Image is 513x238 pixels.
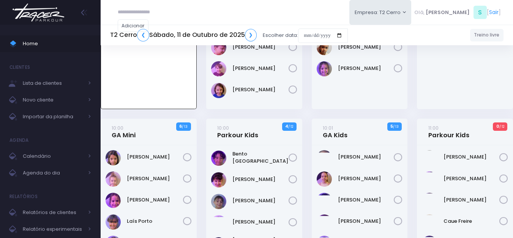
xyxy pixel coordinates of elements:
[232,176,289,183] a: [PERSON_NAME]
[470,29,504,41] a: Treino livre
[422,193,437,208] img: Caetano Fiola da Costa
[106,171,121,187] img: Helena Marins Padua
[127,217,183,225] a: Laís Porto
[317,40,332,55] img: Maya Chinellato
[118,19,149,32] a: Adicionar
[127,175,183,182] a: [PERSON_NAME]
[110,29,257,41] h5: T2 Cerro Sábado, 11 de Outubro de 2025
[411,4,504,21] div: [ ]
[317,150,332,165] img: Alice Borges Ribeiro
[444,196,500,204] a: [PERSON_NAME]
[317,61,332,76] img: Melissa Minotti
[9,60,30,75] h4: Clientes
[23,39,91,49] span: Home
[338,43,394,51] a: [PERSON_NAME]
[23,112,84,122] span: Importar da planilha
[390,123,393,129] strong: 5
[422,171,437,187] img: Betina Sierra Silami
[211,194,226,209] img: Joaquim Reis
[428,124,439,132] small: 11:00
[9,189,38,204] h4: Relatórios
[23,224,84,234] span: Relatório experimentais
[414,9,425,16] span: Olá,
[23,78,84,88] span: Lista de clientes
[338,196,394,204] a: [PERSON_NAME]
[474,6,487,19] span: S
[232,218,289,226] a: [PERSON_NAME]
[317,171,332,187] img: Athena Torres Longhi
[127,153,183,161] a: [PERSON_NAME]
[245,29,257,41] a: ❯
[444,175,500,182] a: [PERSON_NAME]
[338,65,394,72] a: [PERSON_NAME]
[179,123,182,129] strong: 6
[422,150,437,165] img: Bernardo de Olivera Santos
[211,61,226,76] img: Pedro Peloso
[112,124,136,139] a: 10:00GA Mini
[23,168,84,178] span: Agenda do dia
[323,124,333,132] small: 10:01
[23,151,84,161] span: Calendário
[285,123,288,129] strong: 4
[112,124,123,132] small: 10:00
[217,124,258,139] a: 10:00Parkour Kids
[127,196,183,204] a: [PERSON_NAME]
[444,217,500,225] a: Caue Freire
[211,40,226,55] img: Lucas Vidal
[9,133,29,148] h4: Agenda
[106,150,121,165] img: Cora Mathias Melo
[288,124,293,129] small: / 12
[428,124,469,139] a: 11:00Parkour Kids
[323,124,347,139] a: 10:01GA Kids
[232,43,289,51] a: [PERSON_NAME]
[211,151,226,166] img: Bento Brasil Torres
[110,27,348,44] div: Escolher data:
[444,153,500,161] a: [PERSON_NAME]
[211,172,226,187] img: Isabela Araújo Girotto
[211,83,226,98] img: Ícaro Torres Longhi
[232,197,289,205] a: [PERSON_NAME]
[317,193,332,208] img: Brenda Yume Marins Pessoa
[182,124,188,129] small: / 13
[393,124,399,129] small: / 13
[489,8,499,16] a: Sair
[23,208,84,217] span: Relatórios de clientes
[232,86,289,94] a: [PERSON_NAME]
[211,215,226,230] img: João Rosendo Guerra
[23,95,84,105] span: Novo cliente
[426,9,470,16] span: [PERSON_NAME]
[317,214,332,230] img: Helena rachkorsky
[496,123,499,129] strong: 0
[338,217,394,225] a: [PERSON_NAME]
[422,214,437,230] img: Caue Freire Kawakami
[338,175,394,182] a: [PERSON_NAME]
[106,214,121,230] img: Laís Porto Carreiro
[499,124,504,129] small: / 12
[232,65,289,72] a: [PERSON_NAME]
[338,153,394,161] a: [PERSON_NAME]
[232,150,289,165] a: Bento [GEOGRAPHIC_DATA]
[217,124,229,132] small: 10:00
[106,193,121,208] img: Isabela Gerhardt Covolo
